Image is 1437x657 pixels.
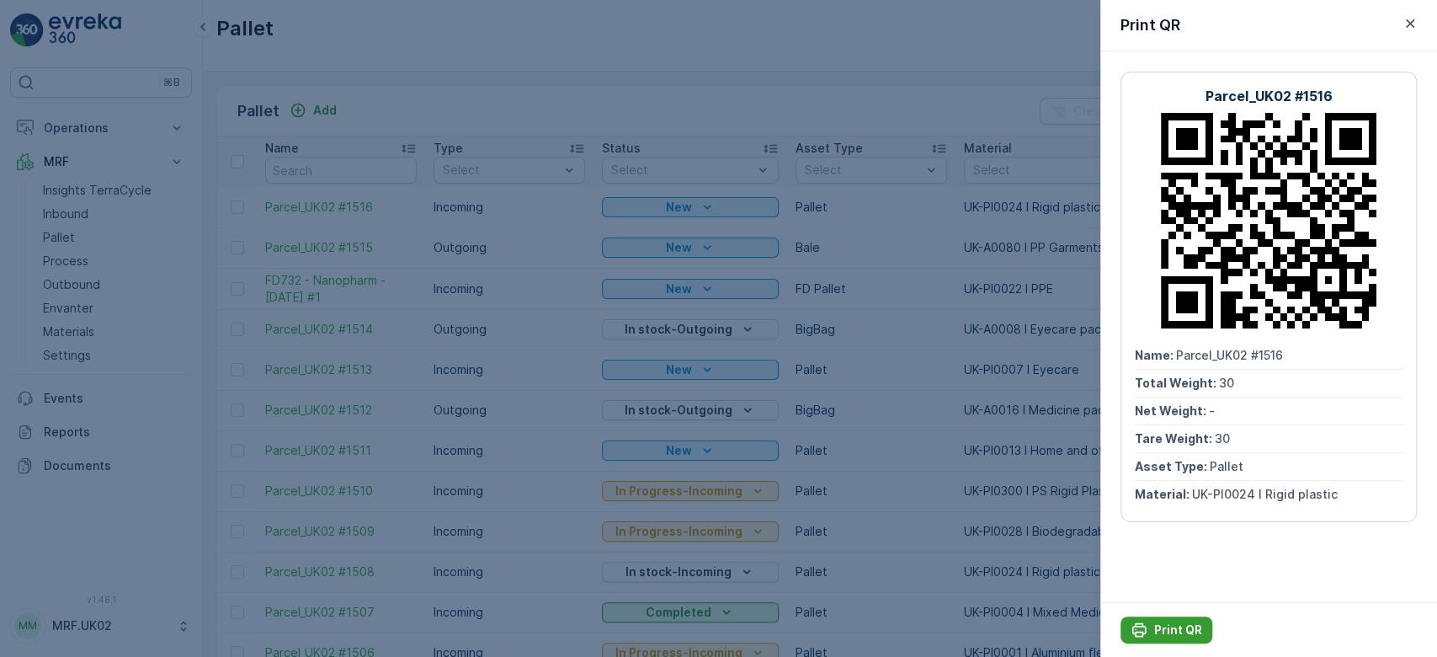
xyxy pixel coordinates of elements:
button: Print QR [1120,617,1212,644]
span: Asset Type : [1135,459,1210,473]
span: Material : [1135,487,1192,501]
span: 30 [1215,431,1230,446]
p: Print QR [1120,13,1180,37]
p: Print QR [1154,622,1202,638]
span: Parcel_UK02 #1516 [1176,348,1283,362]
span: Name : [1135,348,1176,362]
span: 30 [1219,376,1234,390]
span: - [1209,403,1215,418]
span: Pallet [1210,459,1243,473]
span: Tare Weight : [1135,431,1215,446]
span: UK-PI0024 I Rigid plastic [1192,487,1338,501]
p: Parcel_UK02 #1516 [1205,86,1333,106]
span: Net Weight : [1135,403,1209,418]
span: Total Weight : [1135,376,1219,390]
